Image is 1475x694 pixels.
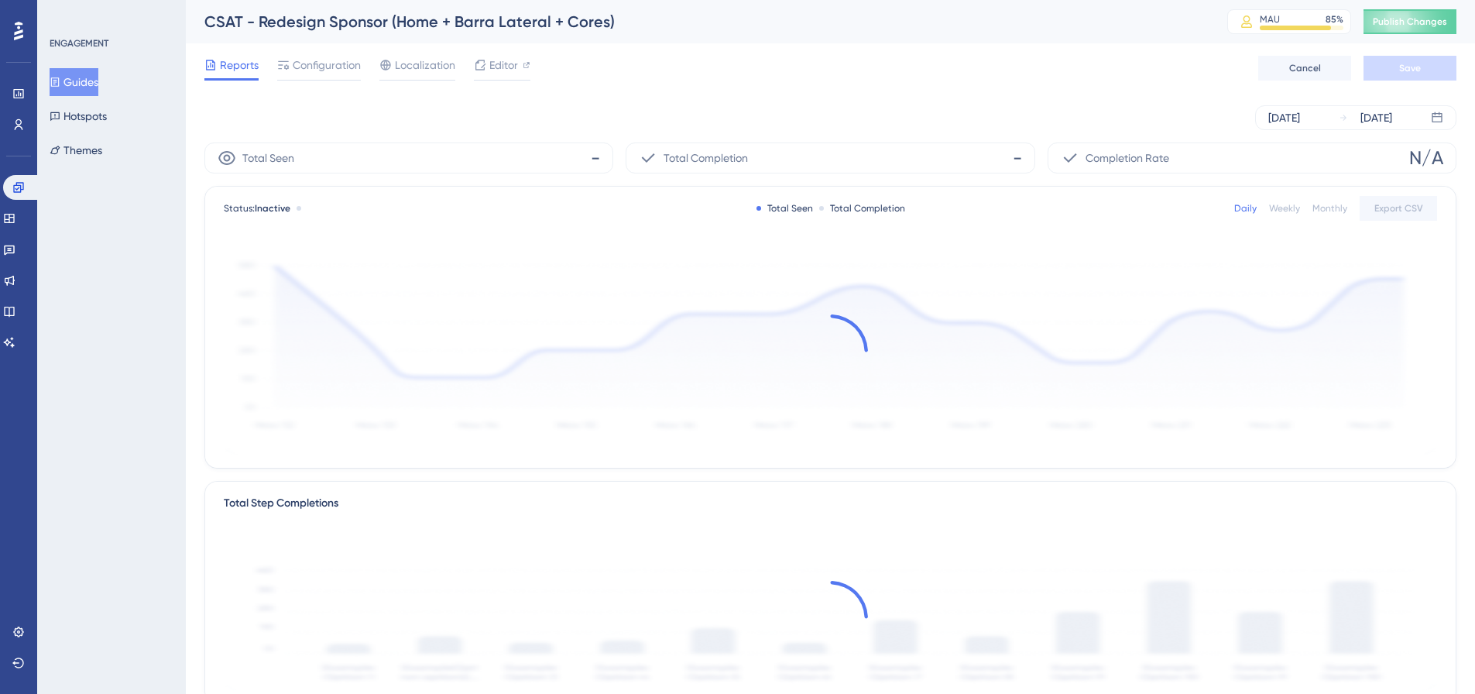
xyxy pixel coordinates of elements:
[1360,196,1437,221] button: Export CSV
[591,146,600,170] span: -
[50,68,98,96] button: Guides
[1409,146,1443,170] span: N/A
[756,202,813,215] div: Total Seen
[293,56,361,74] span: Configuration
[1013,146,1022,170] span: -
[1364,9,1456,34] button: Publish Changes
[255,203,290,214] span: Inactive
[395,56,455,74] span: Localization
[1373,15,1447,28] span: Publish Changes
[1326,13,1343,26] div: 85 %
[489,56,518,74] span: Editor
[664,149,748,167] span: Total Completion
[50,136,102,164] button: Themes
[50,37,108,50] div: ENGAGEMENT
[224,202,290,215] span: Status:
[1260,13,1280,26] div: MAU
[1374,202,1423,215] span: Export CSV
[1289,62,1321,74] span: Cancel
[204,11,1189,33] div: CSAT - Redesign Sponsor (Home + Barra Lateral + Cores)
[224,494,338,513] div: Total Step Completions
[1269,202,1300,215] div: Weekly
[1234,202,1257,215] div: Daily
[220,56,259,74] span: Reports
[1399,62,1421,74] span: Save
[1360,108,1392,127] div: [DATE]
[1268,108,1300,127] div: [DATE]
[1312,202,1347,215] div: Monthly
[1258,56,1351,81] button: Cancel
[819,202,905,215] div: Total Completion
[50,102,107,130] button: Hotspots
[1086,149,1169,167] span: Completion Rate
[242,149,294,167] span: Total Seen
[1364,56,1456,81] button: Save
